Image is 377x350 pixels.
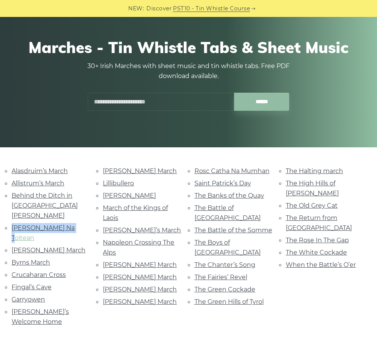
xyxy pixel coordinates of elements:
[15,38,362,57] h1: Marches - Tin Whistle Tabs & Sheet Music
[286,202,338,209] a: The Old Grey Cat
[194,227,272,234] a: The Battle of the Somme
[103,227,181,234] a: [PERSON_NAME]’s March
[12,180,64,187] a: Allistrum’s March
[286,167,343,175] a: The Halting march
[103,239,174,256] a: Napoleon Crossing The Alps
[194,192,264,199] a: The Banks of the Quay
[12,308,69,325] a: [PERSON_NAME]’s Welcome Home
[286,214,352,232] a: The Return from [GEOGRAPHIC_DATA]
[12,224,75,242] a: [PERSON_NAME] Na Toitean
[286,249,347,256] a: The White Cockade
[194,273,247,281] a: The Fairies’ Revel
[286,180,339,197] a: The High Hills of [PERSON_NAME]
[12,259,50,266] a: Byrns March
[194,298,264,305] a: The Green Hills of Tyrol
[12,283,52,291] a: Fingal’s Cave
[12,247,85,254] a: [PERSON_NAME] March
[194,167,270,175] a: Rosc Catha Na Mumhan
[85,61,293,81] p: 30+ Irish Marches with sheet music and tin whistle tabs. Free PDF download available.
[194,204,261,222] a: The Battle of [GEOGRAPHIC_DATA]
[194,180,251,187] a: Saint Patrick’s Day
[103,204,168,222] a: March of the Kings of Laois
[103,192,156,199] a: [PERSON_NAME]
[12,271,66,278] a: Crucaharan Cross
[103,180,134,187] a: Lillibullero
[103,273,177,281] a: [PERSON_NAME] March
[103,286,177,293] a: [PERSON_NAME] March
[12,167,68,175] a: Alasdruim’s March
[12,296,45,303] a: Garryowen
[173,4,250,13] a: PST10 - Tin Whistle Course
[103,167,177,175] a: [PERSON_NAME] March
[146,4,172,13] span: Discover
[12,192,78,219] a: Behind the Ditch in [GEOGRAPHIC_DATA] [PERSON_NAME]
[194,239,261,256] a: The Boys of [GEOGRAPHIC_DATA]
[194,286,255,293] a: The Green Cockade
[194,261,255,268] a: The Chanter’s Song
[103,298,177,305] a: [PERSON_NAME] March
[286,261,356,268] a: When the Battle’s O’er
[286,237,349,244] a: The Rose In The Gap
[128,4,144,13] span: NEW:
[103,261,177,268] a: [PERSON_NAME] March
